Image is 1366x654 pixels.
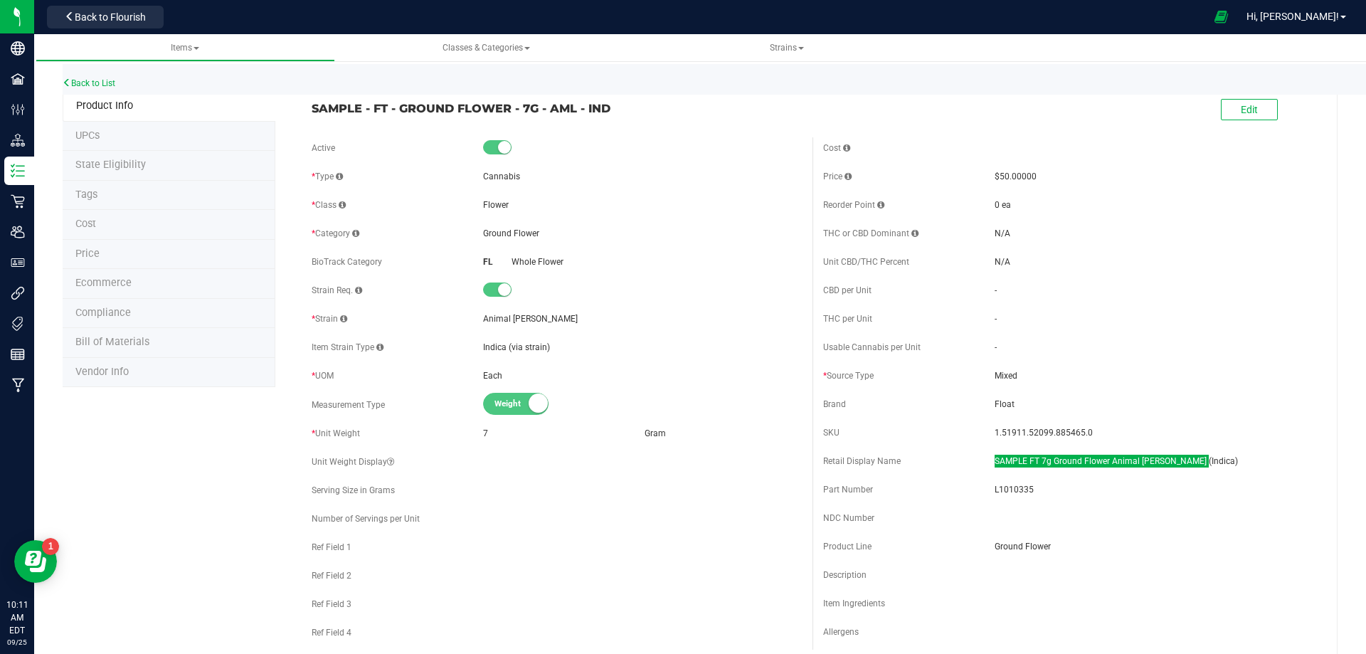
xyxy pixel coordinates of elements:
span: Strain [312,314,347,324]
span: Retail Display Name [823,456,901,466]
iframe: Resource center [14,540,57,583]
inline-svg: Retail [11,194,25,209]
span: Vendor Info [75,366,129,378]
span: Ref Field 3 [312,599,351,609]
span: Indica (via strain) [483,342,550,352]
p: 10:11 AM EDT [6,598,28,637]
span: Cost [823,143,850,153]
span: Measurement Type [312,400,385,410]
span: UOM [312,371,334,381]
inline-svg: Facilities [11,72,25,86]
span: Ground Flower [483,228,539,238]
span: Open Ecommerce Menu [1205,3,1237,31]
inline-svg: Manufacturing [11,378,25,392]
span: CBD per Unit [823,285,872,295]
a: Back to List [63,78,115,88]
span: Brand [823,399,846,409]
span: Category [312,228,359,238]
span: Edit [1241,104,1258,115]
span: Serving Size in Grams [312,485,395,495]
span: THC or CBD Dominant [823,228,918,238]
span: Part Number [823,485,873,495]
span: Reorder Point [823,200,884,210]
span: Mixed [995,369,1313,382]
span: Cannabis [483,172,520,181]
button: Edit [1221,99,1278,120]
inline-svg: Tags [11,317,25,331]
span: L1010335 [995,483,1313,496]
span: $50.00000 [995,172,1037,181]
span: Price [75,248,100,260]
span: Product Line [823,542,872,552]
span: Source Type [823,371,874,381]
inline-svg: Users [11,225,25,239]
span: Tag [75,130,100,142]
span: 0 ea [995,200,1011,210]
span: Class [312,200,346,210]
span: Price [823,172,852,181]
div: FL [483,255,512,268]
span: THC per Unit [823,314,872,324]
span: Number of Servings per Unit [312,514,420,524]
span: 1.51911.52099.885465.0 [995,426,1313,439]
span: Strains [770,43,804,53]
span: Ref Field 4 [312,628,351,638]
span: N/A [995,257,1010,267]
span: N/A [995,228,1010,238]
iframe: Resource center unread badge [42,538,59,555]
span: Items [171,43,199,53]
span: Strain Req. [312,285,362,295]
span: SAMPLE - FT - GROUND FLOWER - 7G - AML - IND [312,100,802,117]
span: Type [312,172,343,181]
inline-svg: Configuration [11,102,25,117]
span: Ecommerce [75,277,132,289]
span: SAMPLE FT 7g Ground Flower Animal [PERSON_NAME] (Indica) [995,455,1313,468]
span: Unit Weight [312,428,360,438]
span: 7 [483,428,488,438]
span: Weight [494,394,558,414]
span: Gram [645,428,666,438]
span: Ref Field 2 [312,571,351,581]
span: Usable Cannabis per Unit [823,342,921,352]
span: Ground Flower [995,540,1313,553]
span: Each [483,371,502,381]
span: Back to Flourish [75,11,146,23]
span: - [995,314,997,324]
span: Description [823,570,867,580]
span: BioTrack Category [312,257,382,267]
span: Float [995,398,1313,411]
i: Custom display text for unit weight (e.g., '1.25 g', '1 gram (0.035 oz)', '1 cookie (10mg THC)') [387,458,394,466]
span: Product Info [76,100,133,112]
span: NDC Number [823,513,874,523]
button: Back to Flourish [47,6,164,28]
inline-svg: Integrations [11,286,25,300]
span: Ref Field 1 [312,542,351,552]
span: SKU [823,428,840,438]
span: Flower [483,200,509,210]
span: Tag [75,159,146,171]
span: Bill of Materials [75,336,149,348]
span: - [995,342,997,352]
inline-svg: Reports [11,347,25,362]
span: Animal [PERSON_NAME] [483,314,578,324]
span: Allergens [823,627,859,637]
p: 09/25 [6,637,28,648]
span: Classes & Categories [443,43,530,53]
span: Item Strain Type [312,342,383,352]
span: Cost [75,218,96,230]
span: Tag [75,189,97,201]
span: Item Ingredients [823,598,885,608]
span: Whole Flower [512,257,563,267]
span: Hi, [PERSON_NAME]! [1246,11,1339,22]
span: Unit CBD/THC Percent [823,257,909,267]
inline-svg: Inventory [11,164,25,178]
span: Active [312,143,335,153]
inline-svg: Company [11,41,25,56]
inline-svg: Distribution [11,133,25,147]
span: Compliance [75,307,131,319]
span: Unit Weight Display [312,457,394,467]
inline-svg: User Roles [11,255,25,270]
span: - [995,285,997,295]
